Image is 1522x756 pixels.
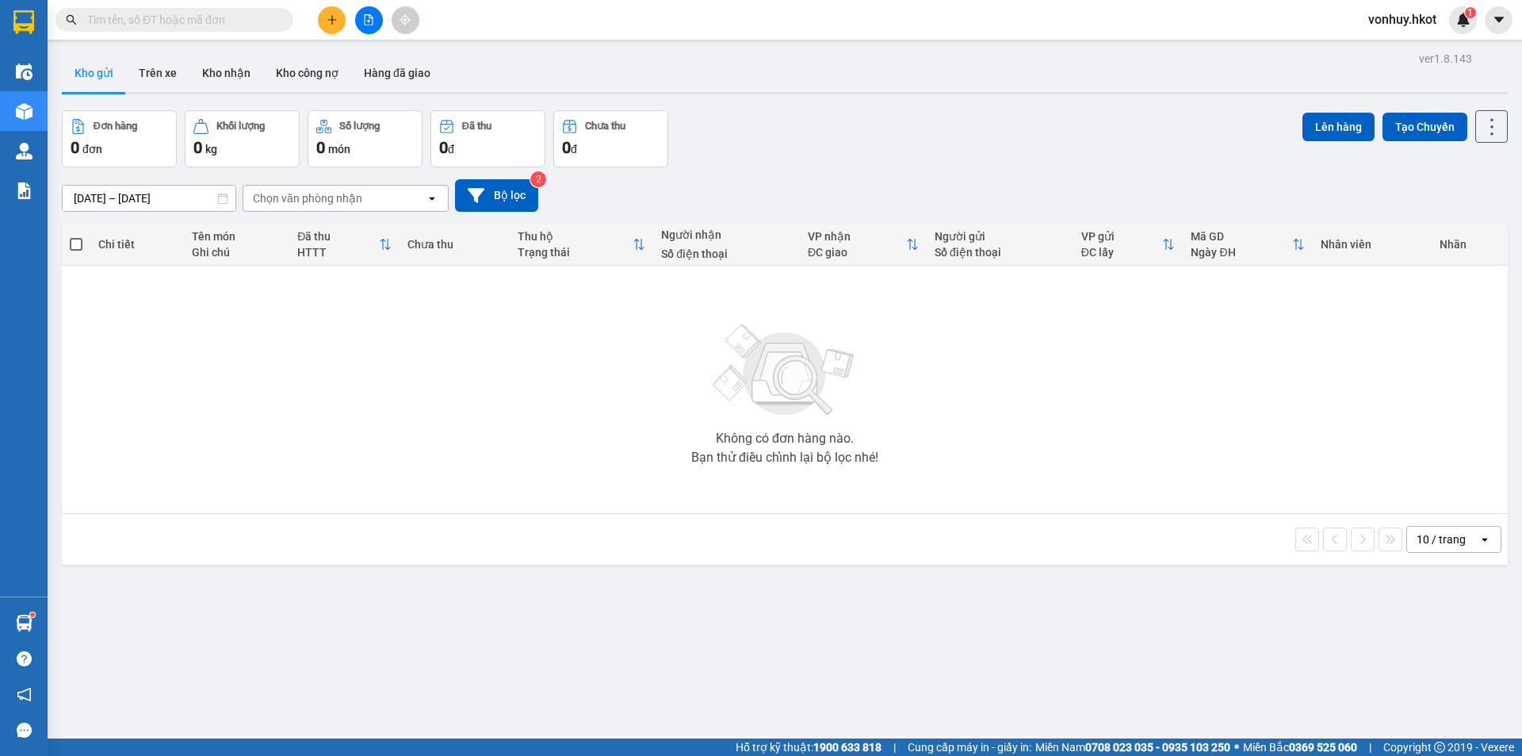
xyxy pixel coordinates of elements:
[1183,224,1313,266] th: Toggle SortBy
[71,138,79,157] span: 0
[518,230,633,243] div: Thu hộ
[518,246,633,259] div: Trạng thái
[30,612,35,617] sup: 1
[1081,246,1163,259] div: ĐC lấy
[328,143,350,155] span: món
[1417,532,1466,547] div: 10 / trang
[400,14,411,25] span: aim
[585,121,625,132] div: Chưa thu
[327,14,338,25] span: plus
[189,54,263,92] button: Kho nhận
[339,121,380,132] div: Số lượng
[1191,246,1292,259] div: Ngày ĐH
[808,230,906,243] div: VP nhận
[193,138,202,157] span: 0
[1419,50,1472,67] div: ver 1.8.143
[1434,742,1445,753] span: copyright
[736,739,881,756] span: Hỗ trợ kỹ thuật:
[893,739,896,756] span: |
[16,615,33,631] img: warehouse-icon
[318,6,346,34] button: plus
[813,741,881,754] strong: 1900 633 818
[62,110,177,167] button: Đơn hàng0đơn
[263,54,351,92] button: Kho công nợ
[16,182,33,199] img: solution-icon
[1321,238,1423,251] div: Nhân viên
[363,14,374,25] span: file-add
[1485,6,1512,34] button: caret-down
[1035,739,1230,756] span: Miền Nam
[1492,13,1506,27] span: caret-down
[17,687,32,702] span: notification
[316,138,325,157] span: 0
[571,143,577,155] span: đ
[800,224,927,266] th: Toggle SortBy
[530,171,546,187] sup: 2
[17,723,32,738] span: message
[510,224,653,266] th: Toggle SortBy
[1456,13,1470,27] img: icon-new-feature
[185,110,300,167] button: Khối lượng0kg
[205,143,217,155] span: kg
[98,238,175,251] div: Chi tiết
[661,228,792,241] div: Người nhận
[706,315,864,426] img: svg+xml;base64,PHN2ZyBjbGFzcz0ibGlzdC1wbHVnX19zdmciIHhtbG5zPSJodHRwOi8vd3d3LnczLm9yZy8yMDAwL3N2Zy...
[562,138,571,157] span: 0
[1081,230,1163,243] div: VP gửi
[289,224,400,266] th: Toggle SortBy
[1356,10,1449,29] span: vonhuy.hkot
[297,246,379,259] div: HTTT
[297,230,379,243] div: Đã thu
[908,739,1031,756] span: Cung cấp máy in - giấy in:
[253,190,362,206] div: Chọn văn phòng nhận
[17,651,32,666] span: question-circle
[426,192,438,205] svg: open
[126,54,189,92] button: Trên xe
[192,246,281,259] div: Ghi chú
[1465,7,1476,18] sup: 1
[1073,224,1184,266] th: Toggle SortBy
[355,6,383,34] button: file-add
[1467,7,1473,18] span: 1
[216,121,265,132] div: Khối lượng
[1440,238,1500,251] div: Nhãn
[87,11,274,29] input: Tìm tên, số ĐT hoặc mã đơn
[392,6,419,34] button: aim
[1478,533,1491,546] svg: open
[935,246,1065,259] div: Số điện thoại
[13,10,34,34] img: logo-vxr
[462,121,491,132] div: Đã thu
[1243,739,1357,756] span: Miền Bắc
[553,110,668,167] button: Chưa thu0đ
[16,63,33,80] img: warehouse-icon
[1085,741,1230,754] strong: 0708 023 035 - 0935 103 250
[935,230,1065,243] div: Người gửi
[439,138,448,157] span: 0
[455,179,538,212] button: Bộ lọc
[192,230,281,243] div: Tên món
[1382,113,1467,141] button: Tạo Chuyến
[62,54,126,92] button: Kho gửi
[407,238,502,251] div: Chưa thu
[808,246,906,259] div: ĐC giao
[448,143,454,155] span: đ
[16,143,33,159] img: warehouse-icon
[716,432,854,445] div: Không có đơn hàng nào.
[1191,230,1292,243] div: Mã GD
[16,103,33,120] img: warehouse-icon
[308,110,423,167] button: Số lượng0món
[82,143,102,155] span: đơn
[1289,741,1357,754] strong: 0369 525 060
[94,121,137,132] div: Đơn hàng
[1369,739,1371,756] span: |
[430,110,545,167] button: Đã thu0đ
[63,186,235,211] input: Select a date range.
[691,451,878,464] div: Bạn thử điều chỉnh lại bộ lọc nhé!
[1234,744,1239,750] span: ⚪️
[66,14,77,25] span: search
[1302,113,1375,141] button: Lên hàng
[351,54,443,92] button: Hàng đã giao
[661,248,792,260] div: Số điện thoại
